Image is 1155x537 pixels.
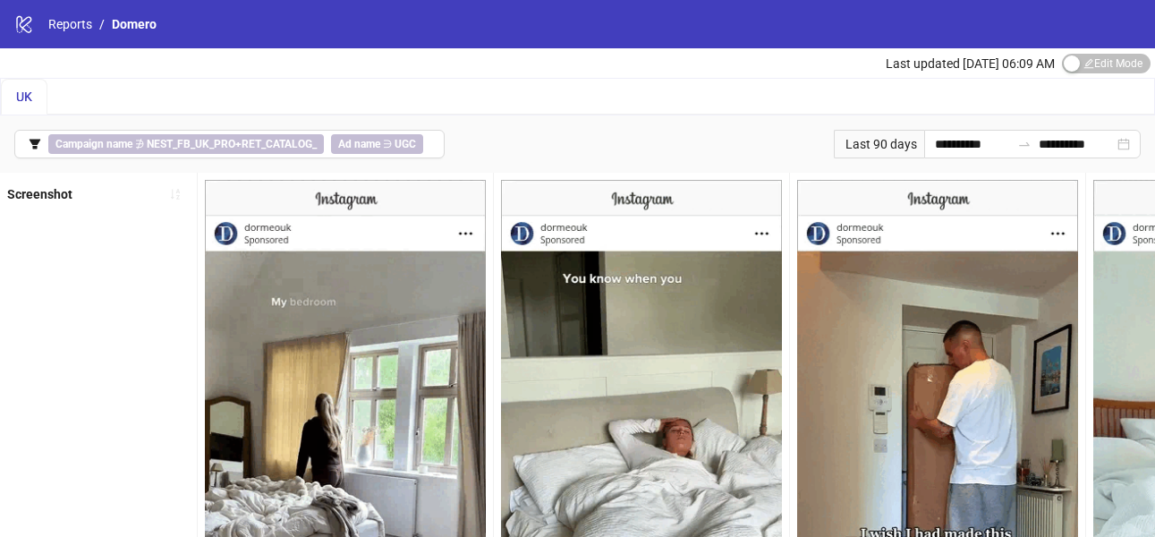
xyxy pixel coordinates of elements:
[169,188,182,200] span: sort-ascending
[55,138,132,150] b: Campaign name
[395,138,416,150] b: UGC
[14,130,445,158] button: Campaign name ∌ NEST_FB_UK_PRO+RET_CATALOG_Ad name ∋ UGC
[1017,137,1032,151] span: swap-right
[338,138,380,150] b: Ad name
[45,14,96,34] a: Reports
[99,14,105,34] li: /
[1017,137,1032,151] span: to
[16,89,32,104] span: UK
[112,17,157,31] span: Domero
[886,56,1055,71] span: Last updated [DATE] 06:09 AM
[147,138,317,150] b: NEST_FB_UK_PRO+RET_CATALOG_
[7,187,72,201] b: Screenshot
[29,138,41,150] span: filter
[48,134,324,154] span: ∌
[331,134,423,154] span: ∋
[834,130,924,158] div: Last 90 days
